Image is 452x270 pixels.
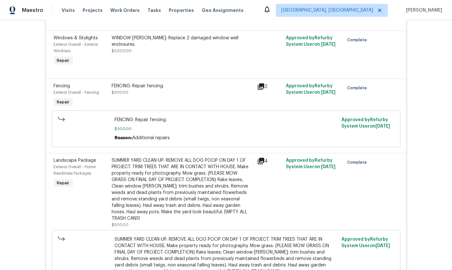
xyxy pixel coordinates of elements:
[112,83,253,89] div: FENCING: Repair fencing.
[147,8,161,13] span: Tasks
[62,7,75,14] span: Visits
[115,126,337,132] span: $300.00
[341,237,390,248] span: Approved by Refurby System User on
[54,43,98,53] span: Exterior Overall - Exterior Windows
[55,99,72,105] span: Repair
[347,37,369,43] span: Complete
[110,7,140,14] span: Work Orders
[321,90,336,95] span: [DATE]
[22,7,43,14] span: Maestro
[54,158,96,163] span: Landscape Package
[257,83,282,91] div: 2
[112,91,129,94] span: $300.00
[286,36,336,47] span: Approved by Refurby System User on
[321,42,336,47] span: [DATE]
[54,91,99,94] span: Exterior Overall - Fencing
[112,223,129,227] span: $500.00
[202,7,244,14] span: Geo Assignments
[54,84,70,88] span: Fencing
[257,157,282,165] div: 4
[286,84,336,95] span: Approved by Refurby System User on
[376,244,390,248] span: [DATE]
[54,36,98,40] span: Windows & Skylights
[286,158,336,169] span: Approved by Refurby System User on
[112,35,253,48] div: WINDOW [PERSON_NAME]: Replace 2 damaged window well enclosures.
[169,7,194,14] span: Properties
[403,7,442,14] span: [PERSON_NAME]
[281,7,373,14] span: [GEOGRAPHIC_DATA], [GEOGRAPHIC_DATA]
[83,7,103,14] span: Projects
[347,159,369,166] span: Complete
[115,117,337,123] span: FENCING: Repair fencing.
[54,165,96,175] span: Exterior Overall - Home Readiness Packages
[112,49,132,53] span: $3,500.00
[55,57,72,64] span: Repair
[376,124,390,129] span: [DATE]
[112,157,253,222] div: SUMMER YARD CLEAN-UP: REMOVE ALL DOG POOP ON DAY 1 OF PROJECT. TRIM TREES THAT ARE IN CONTACT WIT...
[115,136,132,140] span: Reason:
[55,180,72,186] span: Repair
[341,118,390,129] span: Approved by Refurby System User on
[321,165,336,169] span: [DATE]
[347,85,369,91] span: Complete
[132,136,170,140] span: Additional repairs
